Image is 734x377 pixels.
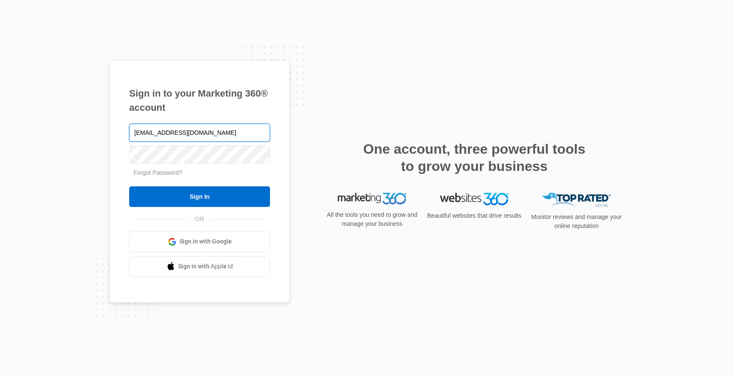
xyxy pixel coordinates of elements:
p: All the tools you need to grow and manage your business [324,210,420,228]
a: Sign in with Apple Id [129,256,270,277]
img: Marketing 360 [338,193,406,205]
h1: Sign in to your Marketing 360® account [129,86,270,115]
input: Sign In [129,186,270,207]
p: Monitor reviews and manage your online reputation [528,213,625,231]
a: Forgot Password? [133,169,182,176]
a: Sign in with Google [129,231,270,252]
h2: One account, three powerful tools to grow your business [361,140,588,175]
img: Websites 360 [440,193,509,205]
img: Top Rated Local [542,193,611,207]
p: Beautiful websites that drive results [426,211,522,220]
span: Sign in with Apple Id [178,262,233,271]
input: Email [129,124,270,142]
span: Sign in with Google [179,237,232,246]
span: OR [189,215,210,224]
